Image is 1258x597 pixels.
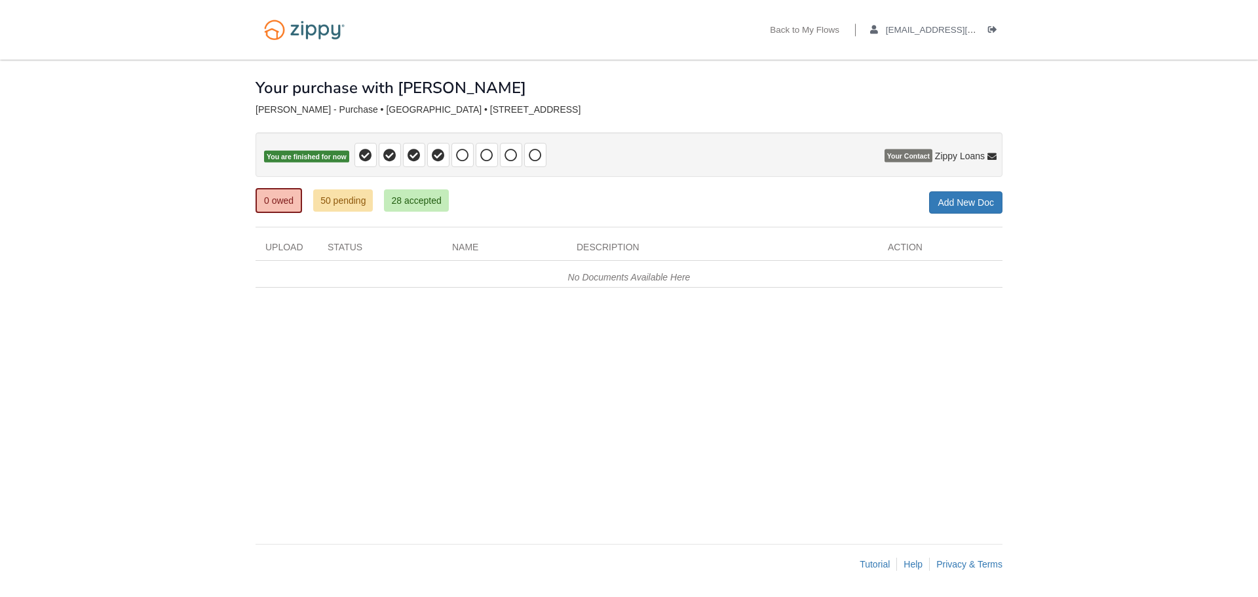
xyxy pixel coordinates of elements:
a: Help [904,559,923,569]
a: Log out [988,25,1002,38]
div: Status [318,241,442,260]
em: No Documents Available Here [568,272,691,282]
a: 0 owed [256,188,302,213]
a: 50 pending [313,189,373,212]
div: Description [567,241,878,260]
div: Upload [256,241,318,260]
span: You are finished for now [264,151,349,163]
a: 28 accepted [384,189,448,212]
a: Back to My Flows [770,25,839,38]
span: Your Contact [885,149,932,163]
div: [PERSON_NAME] - Purchase • [GEOGRAPHIC_DATA] • [STREET_ADDRESS] [256,104,1002,115]
img: Logo [256,13,353,47]
a: Privacy & Terms [936,559,1002,569]
h1: Your purchase with [PERSON_NAME] [256,79,526,96]
a: Tutorial [860,559,890,569]
div: Action [878,241,1002,260]
a: edit profile [870,25,1036,38]
a: Add New Doc [929,191,1002,214]
span: Zippy Loans [935,149,985,163]
span: williamleehickey@gmail.com [886,25,1036,35]
div: Name [442,241,567,260]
